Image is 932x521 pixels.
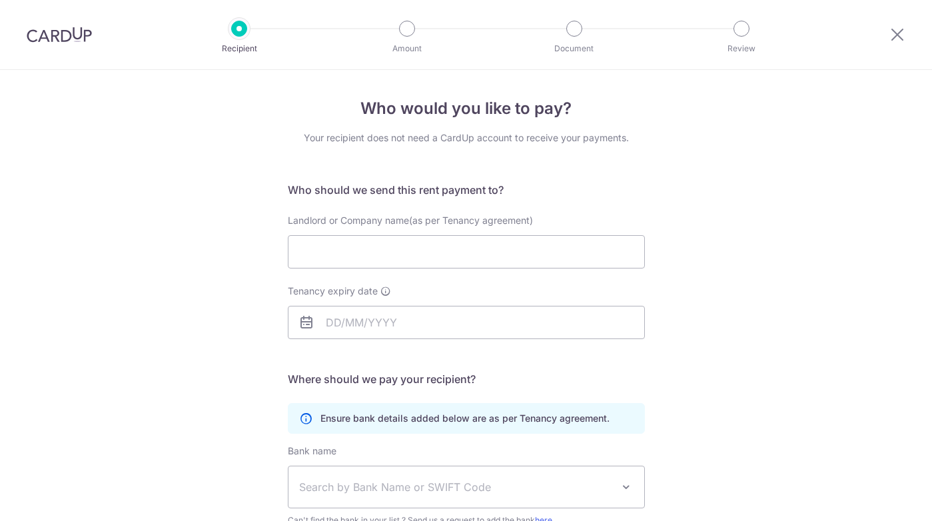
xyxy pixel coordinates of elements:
[288,131,645,145] div: Your recipient does not need a CardUp account to receive your payments.
[320,412,610,425] p: Ensure bank details added below are as per Tenancy agreement.
[27,27,92,43] img: CardUp
[299,479,612,495] span: Search by Bank Name or SWIFT Code
[288,97,645,121] h4: Who would you like to pay?
[288,444,336,458] label: Bank name
[288,215,533,226] span: Landlord or Company name(as per Tenancy agreement)
[288,306,645,339] input: DD/MM/YYYY
[525,42,624,55] p: Document
[190,42,288,55] p: Recipient
[288,284,378,298] span: Tenancy expiry date
[358,42,456,55] p: Amount
[288,371,645,387] h5: Where should we pay your recipient?
[288,182,645,198] h5: Who should we send this rent payment to?
[692,42,791,55] p: Review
